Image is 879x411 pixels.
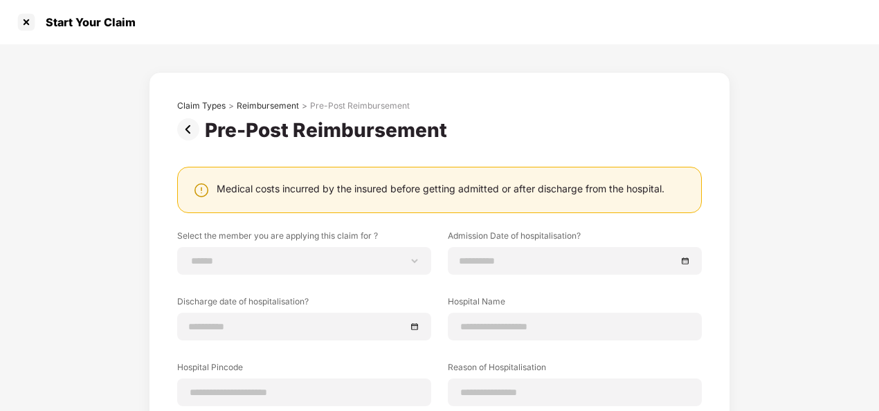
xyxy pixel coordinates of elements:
label: Select the member you are applying this claim for ? [177,230,431,247]
div: > [228,100,234,111]
label: Hospital Pincode [177,361,431,378]
div: Claim Types [177,100,226,111]
div: Pre-Post Reimbursement [310,100,410,111]
label: Reason of Hospitalisation [448,361,702,378]
div: Medical costs incurred by the insured before getting admitted or after discharge from the hospital. [217,182,664,195]
img: svg+xml;base64,PHN2ZyBpZD0iV2FybmluZ18tXzI0eDI0IiBkYXRhLW5hbWU9Ildhcm5pbmcgLSAyNHgyNCIgeG1sbnM9Im... [193,182,210,199]
div: Reimbursement [237,100,299,111]
label: Admission Date of hospitalisation? [448,230,702,247]
div: Pre-Post Reimbursement [205,118,453,142]
div: Start Your Claim [37,15,136,29]
div: > [302,100,307,111]
img: svg+xml;base64,PHN2ZyBpZD0iUHJldi0zMngzMiIgeG1sbnM9Imh0dHA6Ly93d3cudzMub3JnLzIwMDAvc3ZnIiB3aWR0aD... [177,118,205,140]
label: Hospital Name [448,295,702,313]
label: Discharge date of hospitalisation? [177,295,431,313]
